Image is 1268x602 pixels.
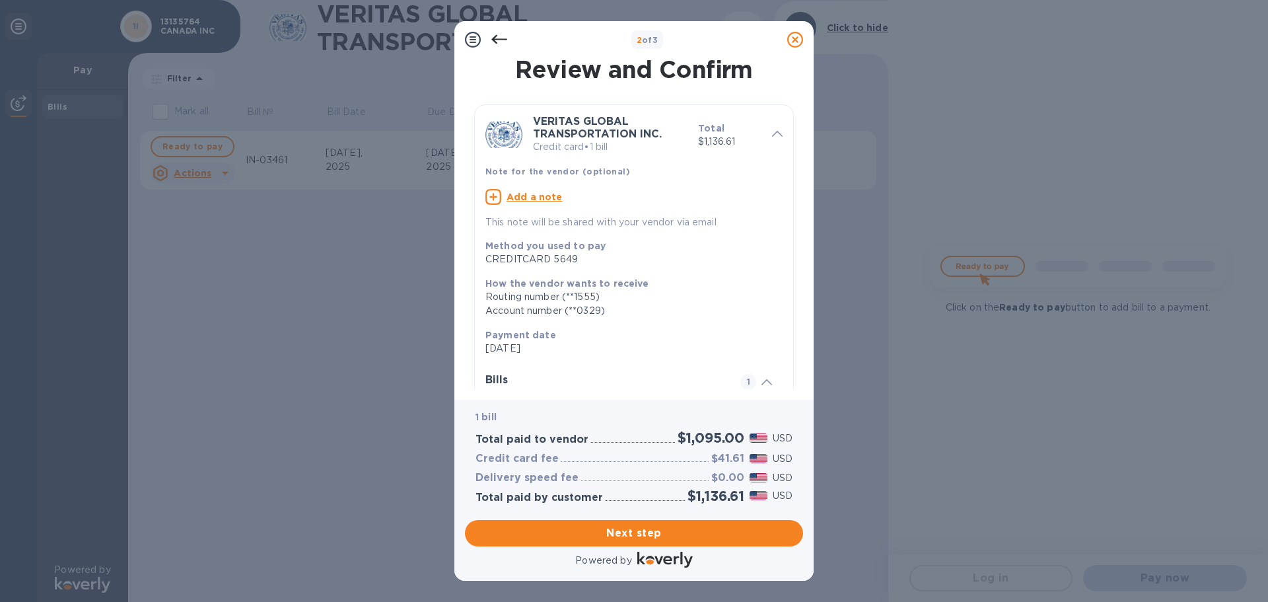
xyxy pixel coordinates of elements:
[711,453,744,465] h3: $41.61
[575,554,631,568] p: Powered by
[698,123,724,133] b: Total
[750,454,767,463] img: USD
[485,290,772,304] div: Routing number (**1555)
[485,215,783,229] p: This note will be shared with your vendor via email
[773,471,792,485] p: USD
[750,473,767,482] img: USD
[485,167,630,176] b: Note for the vendor (optional)
[711,472,744,484] h3: $0.00
[485,330,556,340] b: Payment date
[698,135,761,149] p: $1,136.61
[475,433,588,446] h3: Total paid to vendor
[485,241,606,251] b: Method you used to pay
[687,488,744,504] h2: $1,136.61
[533,140,687,154] p: Credit card • 1 bill
[472,56,796,83] h1: Review and Confirm
[485,252,772,266] div: CREDITCARD 5649
[485,342,772,356] p: [DATE]
[533,115,662,140] b: VERITAS GLOBAL TRANSPORTATION INC.
[750,433,767,443] img: USD
[637,35,658,45] b: of 3
[637,35,642,45] span: 2
[475,492,603,504] h3: Total paid by customer
[475,472,579,484] h3: Delivery speed fee
[485,374,724,387] h3: Bills
[750,491,767,500] img: USD
[637,552,693,568] img: Logo
[773,432,792,445] p: USD
[773,452,792,466] p: USD
[485,116,783,229] div: VERITAS GLOBAL TRANSPORTATION INC.Credit card•1 billTotal$1,136.61Note for the vendor (optional)A...
[773,489,792,503] p: USD
[740,374,756,390] span: 1
[485,304,772,318] div: Account number (**0329)
[475,412,497,422] b: 1 bill
[485,278,649,289] b: How the vendor wants to receive
[465,520,803,546] button: Next step
[475,453,559,465] h3: Credit card fee
[475,525,792,541] span: Next step
[678,430,744,446] h2: $1,095.00
[507,192,563,202] u: Add a note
